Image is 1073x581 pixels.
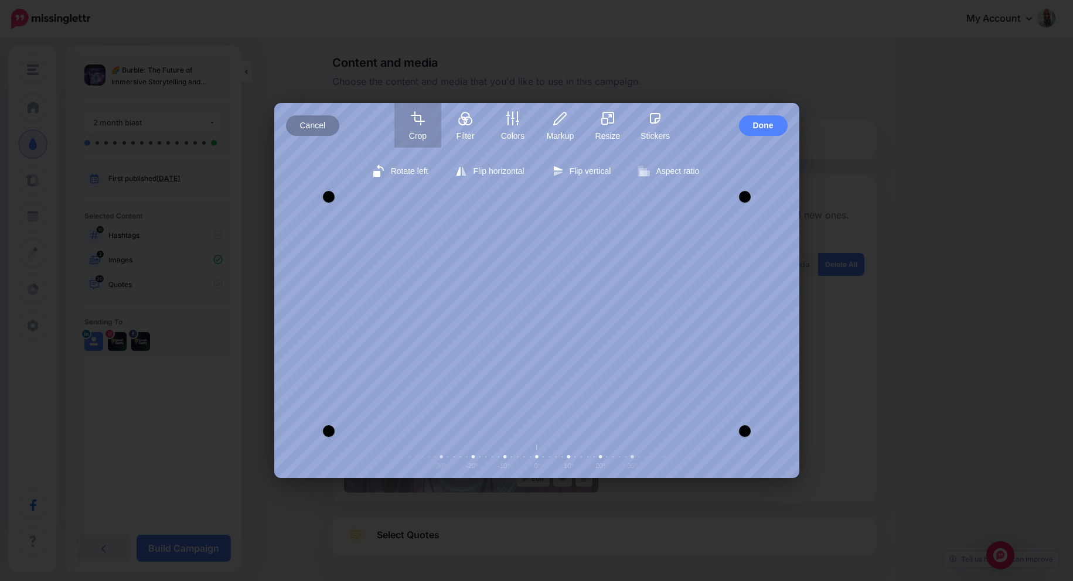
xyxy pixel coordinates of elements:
button: Cancel [286,115,340,136]
button: Resize [584,103,631,148]
button: Colors [489,103,536,148]
span: Flip horizontal [473,166,524,176]
button: Flip horizontal [449,159,531,183]
button: Done [739,115,788,136]
span: Aspect ratio [656,166,699,176]
span: Done [753,115,774,136]
button: Flip vertical [546,159,618,183]
span: Colors [489,131,536,141]
span: Rotate left [391,166,428,176]
button: Markup [537,103,584,148]
button: Center rotation [530,443,544,453]
span: Crop [394,131,441,141]
span: Resize [584,131,631,141]
button: Rotate left [367,159,435,183]
span: Cancel [300,115,326,136]
span: Markup [537,131,584,141]
span: Flip vertical [570,166,611,176]
button: Filter [442,103,489,148]
button: Stickers [632,103,679,148]
button: Crop [394,103,441,148]
button: Aspect ratio [632,159,706,183]
span: Filter [442,131,489,141]
span: Stickers [632,131,679,141]
span: Center rotation [530,443,553,459]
